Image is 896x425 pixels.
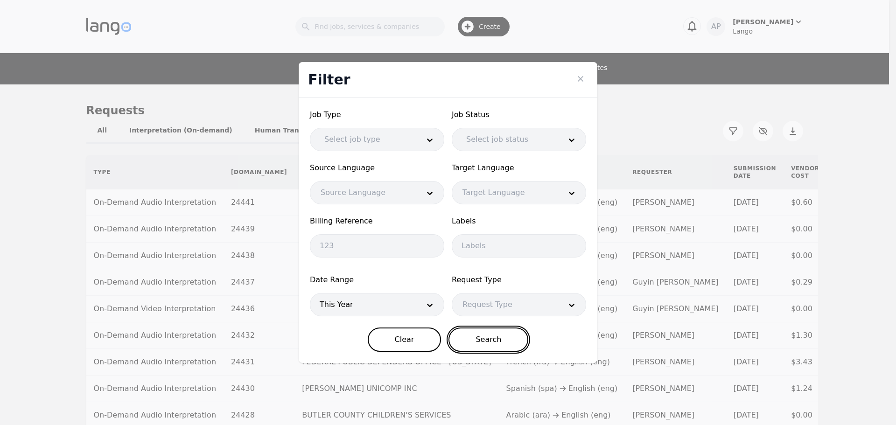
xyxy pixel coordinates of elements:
span: Source Language [310,162,444,174]
span: Job Status [452,109,586,120]
span: Labels [452,216,586,227]
button: Clear [368,327,441,352]
span: Target Language [452,162,586,174]
button: Close [573,71,588,86]
span: Date Range [310,274,444,286]
input: 123 [310,234,444,258]
span: Filter [308,71,350,88]
span: Request Type [452,274,586,286]
span: Job Type [310,109,444,120]
button: Search [448,327,528,352]
input: Labels [452,234,586,258]
span: Billing Reference [310,216,444,227]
